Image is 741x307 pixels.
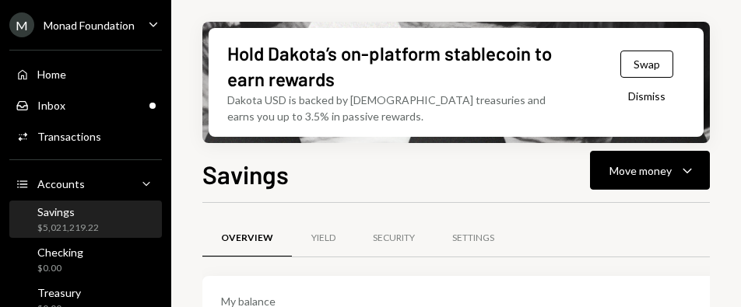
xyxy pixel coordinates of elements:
div: Savings [37,205,99,218]
a: Savings$5,021,219.22 [9,201,162,238]
div: Accounts [37,177,85,190]
div: $5,021,219.22 [37,222,99,235]
div: $0.00 [37,262,83,275]
div: Inbox [37,99,65,112]
div: Dakota USD is backed by [DEMOGRAPHIC_DATA] treasuries and earns you up to 3.5% in passive rewards. [227,92,571,124]
button: Move money [590,151,710,190]
a: Yield [292,218,354,258]
a: Security [354,218,434,258]
div: Transactions [37,130,101,143]
div: M [9,12,34,37]
a: Inbox [9,91,162,119]
button: Dismiss [609,78,685,114]
a: Home [9,60,162,88]
div: Overview [221,232,273,245]
a: Settings [434,218,513,258]
button: Swap [620,51,673,78]
div: Checking [37,246,83,259]
div: Home [37,68,66,81]
div: Move money [609,162,672,179]
a: Transactions [9,122,162,150]
div: Monad Foundation [44,19,135,32]
div: Yield [311,232,335,245]
a: Overview [202,218,292,258]
h1: Savings [202,159,289,190]
a: Checking$0.00 [9,241,162,278]
div: Hold Dakota’s on-platform stablecoin to earn rewards [227,40,558,92]
a: Accounts [9,169,162,197]
div: Settings [452,232,494,245]
div: Security [373,232,415,245]
div: Treasury [37,286,81,299]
